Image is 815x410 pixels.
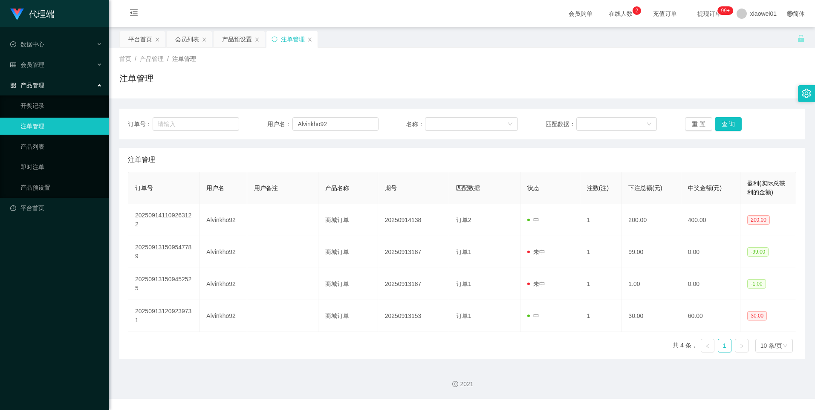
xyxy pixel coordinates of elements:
span: 200.00 [747,215,770,225]
td: 30.00 [621,300,681,332]
h1: 代理端 [29,0,55,28]
span: 中 [527,217,539,223]
span: 订单1 [456,248,471,255]
a: 开奖记录 [20,97,102,114]
td: 20250913187 [378,236,449,268]
span: 提现订单 [693,11,725,17]
td: 200.00 [621,204,681,236]
td: 1.00 [621,268,681,300]
input: 请输入 [292,117,379,131]
i: 图标: appstore-o [10,82,16,88]
span: / [135,55,136,62]
span: 充值订单 [649,11,681,17]
td: 20250913187 [378,268,449,300]
button: 查 询 [715,117,742,131]
i: 图标: left [705,344,710,349]
td: 20250913153 [378,300,449,332]
td: 1 [580,300,622,332]
span: -1.00 [747,279,766,289]
img: logo.9652507e.png [10,9,24,20]
span: 订单号 [135,185,153,191]
span: 中 [527,312,539,319]
td: 202509141109263122 [128,204,199,236]
td: 99.00 [621,236,681,268]
td: 0.00 [681,236,740,268]
span: 注单管理 [172,55,196,62]
span: 30.00 [747,311,767,320]
li: 下一页 [735,339,749,352]
div: 平台首页 [128,31,152,47]
i: 图标: table [10,62,16,68]
span: 中奖金额(元) [688,185,722,191]
span: 订单1 [456,312,471,319]
li: 共 4 条， [673,339,697,352]
p: 2 [635,6,638,15]
td: Alvinkho92 [199,236,247,268]
td: 商城订单 [318,236,378,268]
span: 会员管理 [10,61,44,68]
div: 会员列表 [175,31,199,47]
td: Alvinkho92 [199,268,247,300]
td: 0.00 [681,268,740,300]
td: 商城订单 [318,268,378,300]
span: 匹配数据： [546,120,576,129]
span: 在线人数 [604,11,637,17]
span: 订单1 [456,280,471,287]
td: 商城订单 [318,204,378,236]
td: 400.00 [681,204,740,236]
a: 注单管理 [20,118,102,135]
span: 数据中心 [10,41,44,48]
span: 匹配数据 [456,185,480,191]
input: 请输入 [153,117,239,131]
a: 产品列表 [20,138,102,155]
i: 图标: down [647,121,652,127]
span: 产品管理 [10,82,44,89]
td: 202509131509547789 [128,236,199,268]
td: 20250914138 [378,204,449,236]
span: 期号 [385,185,397,191]
i: 图标: sync [272,36,277,42]
span: -99.00 [747,247,769,257]
span: 首页 [119,55,131,62]
span: 用户名 [206,185,224,191]
h1: 注单管理 [119,72,153,85]
a: 1 [718,339,731,352]
td: 202509131209239731 [128,300,199,332]
span: 盈利(实际总获利的金额) [747,180,785,196]
i: 图标: close [202,37,207,42]
a: 图标: dashboard平台首页 [10,199,102,217]
td: 商城订单 [318,300,378,332]
span: 订单号： [128,120,153,129]
td: 1 [580,268,622,300]
td: 202509131509452525 [128,268,199,300]
i: 图标: close [254,37,260,42]
span: 未中 [527,280,545,287]
div: 10 条/页 [760,339,782,352]
i: 图标: right [739,344,744,349]
td: 1 [580,204,622,236]
a: 代理端 [10,10,55,17]
div: 产品预设置 [222,31,252,47]
td: Alvinkho92 [199,300,247,332]
i: 图标: unlock [797,35,805,42]
span: 订单2 [456,217,471,223]
i: 图标: down [508,121,513,127]
i: 图标: check-circle-o [10,41,16,47]
span: 用户备注 [254,185,278,191]
i: 图标: close [307,37,312,42]
a: 即时注单 [20,159,102,176]
span: 下注总额(元) [628,185,662,191]
div: 注单管理 [281,31,305,47]
div: 2021 [116,380,808,389]
i: 图标: global [787,11,793,17]
span: 产品名称 [325,185,349,191]
i: 图标: down [783,343,788,349]
span: 未中 [527,248,545,255]
i: 图标: copyright [452,381,458,387]
td: Alvinkho92 [199,204,247,236]
span: 名称： [406,120,425,129]
i: 图标: menu-fold [119,0,148,28]
button: 重 置 [685,117,712,131]
td: 60.00 [681,300,740,332]
li: 上一页 [701,339,714,352]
